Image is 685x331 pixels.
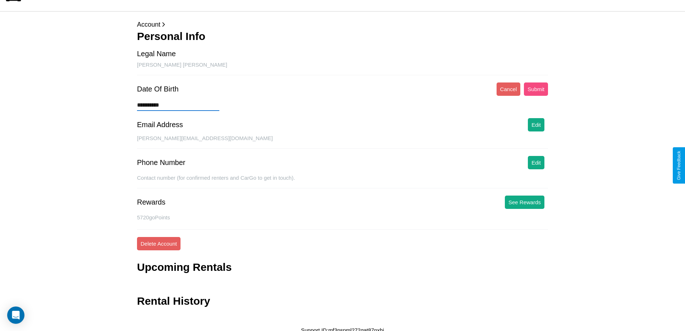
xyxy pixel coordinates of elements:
[137,19,548,30] p: Account
[528,156,544,169] button: Edit
[137,237,181,250] button: Delete Account
[137,135,548,149] div: [PERSON_NAME][EMAIL_ADDRESS][DOMAIN_NAME]
[524,82,548,96] button: Submit
[137,85,179,93] div: Date Of Birth
[137,261,232,273] h3: Upcoming Rentals
[528,118,544,131] button: Edit
[137,295,210,307] h3: Rental History
[676,151,681,180] div: Give Feedback
[137,158,186,167] div: Phone Number
[137,213,548,222] p: 5720 goPoints
[137,198,165,206] div: Rewards
[137,30,548,43] h3: Personal Info
[505,196,544,209] button: See Rewards
[497,82,521,96] button: Cancel
[137,50,176,58] div: Legal Name
[137,62,548,75] div: [PERSON_NAME] [PERSON_NAME]
[137,121,183,129] div: Email Address
[7,307,24,324] div: Open Intercom Messenger
[137,175,548,188] div: Contact number (for confirmed renters and CarGo to get in touch).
